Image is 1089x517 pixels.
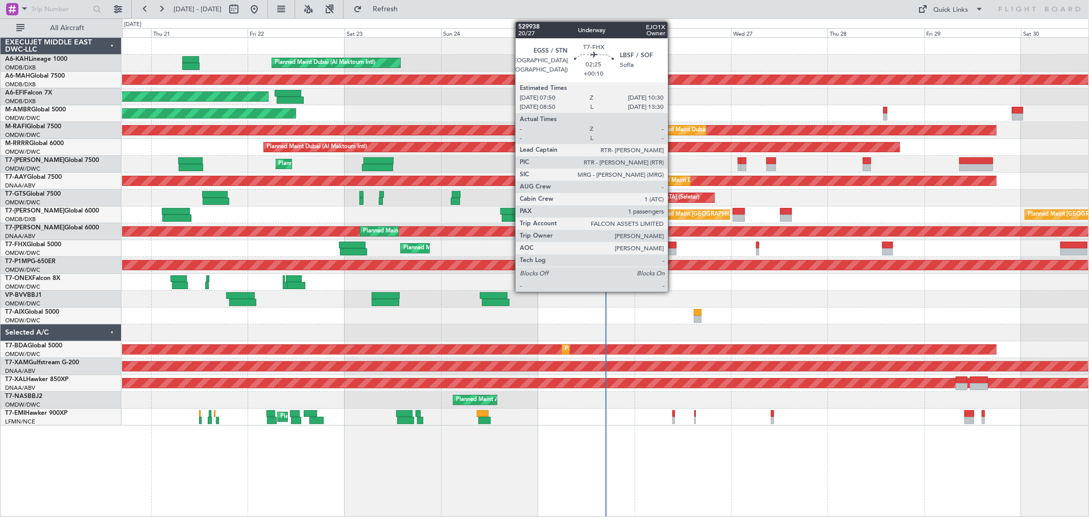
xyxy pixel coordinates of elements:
a: T7-EMIHawker 900XP [5,410,67,416]
button: Refresh [349,1,410,17]
button: All Aircraft [11,20,111,36]
a: T7-AAYGlobal 7500 [5,174,62,180]
div: Tue 26 [635,28,731,37]
span: M-AMBR [5,107,31,113]
a: LFMN/NCE [5,418,35,426]
a: T7-[PERSON_NAME]Global 7500 [5,157,99,163]
span: M-RRRR [5,140,29,147]
div: Quick Links [934,5,969,15]
a: A6-KAHLineage 1000 [5,56,67,62]
a: T7-[PERSON_NAME]Global 6000 [5,225,99,231]
a: DNAA/ABV [5,182,35,190]
div: Unplanned Maint [GEOGRAPHIC_DATA] (Seletar) [572,190,699,205]
div: Planned Maint Dubai (Al Maktoum Intl) [267,139,367,155]
div: Planned Maint [GEOGRAPHIC_DATA] ([GEOGRAPHIC_DATA] Intl) [653,207,824,222]
div: Planned Maint Dubai (Al Maktoum Intl) [363,224,464,239]
div: Wed 27 [731,28,828,37]
a: T7-AIXGlobal 5000 [5,309,59,315]
a: DNAA/ABV [5,232,35,240]
div: Planned Maint Dubai (Al Maktoum Intl) [275,55,375,70]
div: Thu 21 [151,28,248,37]
div: Thu 28 [828,28,924,37]
span: T7-EMI [5,410,25,416]
a: OMDB/DXB [5,98,36,105]
div: Planned Maint Dubai (Al Maktoum Intl) [649,173,749,189]
span: A6-MAH [5,73,30,79]
span: T7-[PERSON_NAME] [5,208,64,214]
span: All Aircraft [27,25,108,32]
a: T7-P1MPG-650ER [5,258,56,265]
a: T7-ONEXFalcon 8X [5,275,60,281]
a: T7-[PERSON_NAME]Global 6000 [5,208,99,214]
span: A6-KAH [5,56,29,62]
a: OMDW/DWC [5,199,40,206]
a: OMDW/DWC [5,350,40,358]
a: OMDW/DWC [5,114,40,122]
a: T7-NASBBJ2 [5,393,42,400]
span: T7-P1MP [5,258,31,265]
a: A6-EFIFalcon 7X [5,90,52,96]
span: VP-BVV [5,292,27,298]
span: T7-[PERSON_NAME] [5,225,64,231]
span: T7-AAY [5,174,27,180]
div: Sat 23 [345,28,441,37]
a: OMDW/DWC [5,317,40,324]
a: DNAA/ABV [5,384,35,392]
div: [DATE] [124,20,141,29]
span: T7-BDA [5,343,28,349]
span: T7-ONEX [5,275,32,281]
a: OMDB/DXB [5,64,36,72]
div: Sun 24 [441,28,538,37]
a: VP-BVVBBJ1 [5,292,42,298]
span: T7-NAS [5,393,28,400]
a: OMDW/DWC [5,300,40,308]
div: Fri 22 [248,28,344,37]
div: Planned Maint [GEOGRAPHIC_DATA] ([GEOGRAPHIC_DATA]) [403,241,564,256]
span: T7-AIX [5,309,25,315]
a: OMDW/DWC [5,401,40,409]
div: Planned Maint Dubai (Al Maktoum Intl) [279,156,379,172]
a: T7-FHXGlobal 5000 [5,242,61,248]
div: Mon 25 [538,28,634,37]
a: M-RAFIGlobal 7500 [5,124,61,130]
a: OMDB/DXB [5,81,36,88]
span: T7-FHX [5,242,27,248]
div: Fri 29 [925,28,1021,37]
span: T7-[PERSON_NAME] [5,157,64,163]
span: T7-GTS [5,191,26,197]
a: T7-XAMGulfstream G-200 [5,360,79,366]
div: Planned Maint Abuja ([PERSON_NAME] Intl) [456,392,571,408]
a: OMDW/DWC [5,131,40,139]
input: Trip Number [31,2,90,17]
a: T7-XALHawker 850XP [5,377,68,383]
span: T7-XAL [5,377,26,383]
span: [DATE] - [DATE] [174,5,222,14]
a: OMDW/DWC [5,165,40,173]
span: Refresh [364,6,407,13]
a: OMDB/DXB [5,216,36,223]
span: T7-XAM [5,360,29,366]
a: OMDW/DWC [5,148,40,156]
a: DNAA/ABV [5,367,35,375]
a: OMDW/DWC [5,249,40,257]
a: A6-MAHGlobal 7500 [5,73,65,79]
div: Planned Maint Dubai (Al Maktoum Intl) [565,342,665,357]
span: A6-EFI [5,90,24,96]
div: Planned Maint Chester [280,409,339,425]
a: T7-GTSGlobal 7500 [5,191,61,197]
button: Quick Links [913,1,989,17]
div: Planned Maint Dubai (Al Maktoum Intl) [653,123,754,138]
a: M-RRRRGlobal 6000 [5,140,64,147]
span: M-RAFI [5,124,27,130]
a: OMDW/DWC [5,266,40,274]
a: OMDW/DWC [5,283,40,291]
a: T7-BDAGlobal 5000 [5,343,62,349]
a: M-AMBRGlobal 5000 [5,107,66,113]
